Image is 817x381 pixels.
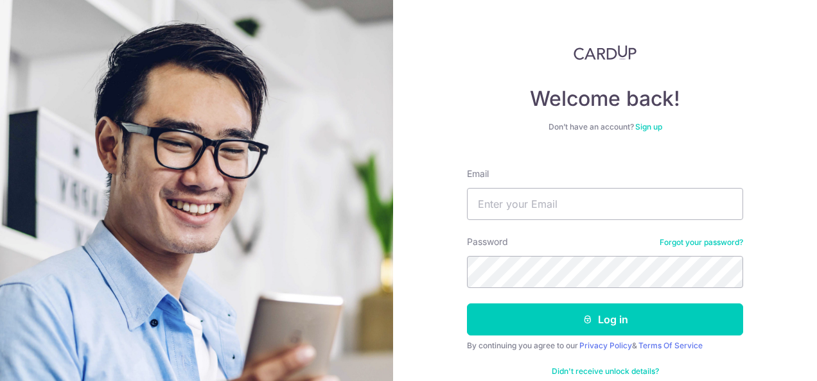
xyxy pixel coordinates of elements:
[467,188,743,220] input: Enter your Email
[660,237,743,248] a: Forgot your password?
[467,86,743,112] h4: Welcome back!
[552,366,659,377] a: Didn't receive unlock details?
[635,122,662,131] a: Sign up
[638,341,703,350] a: Terms Of Service
[467,303,743,335] button: Log in
[467,341,743,351] div: By continuing you agree to our &
[574,45,637,60] img: CardUp Logo
[579,341,632,350] a: Privacy Policy
[467,122,743,132] div: Don’t have an account?
[467,235,508,248] label: Password
[467,167,489,180] label: Email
